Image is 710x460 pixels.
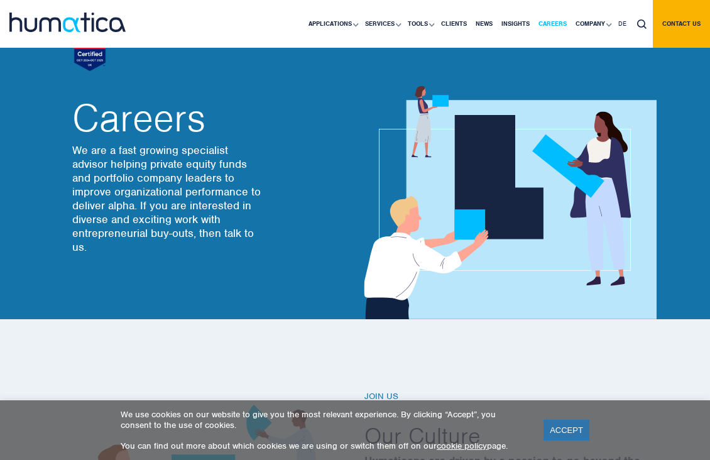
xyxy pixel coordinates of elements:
[9,13,126,32] img: logo
[121,441,528,451] p: You can find out more about which cookies we are using or switch them off on our page.
[355,86,657,319] img: about_banner1
[72,143,261,254] p: We are a fast growing specialist advisor helping private equity funds and portfolio company leade...
[121,409,528,430] p: We use cookies on our website to give you the most relevant experience. By clicking “Accept”, you...
[618,19,626,28] span: DE
[637,19,647,29] img: search_icon
[364,392,647,402] h6: Join us
[437,441,487,451] a: cookie policy
[543,420,589,441] a: ACCEPT
[72,99,261,137] h2: Careers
